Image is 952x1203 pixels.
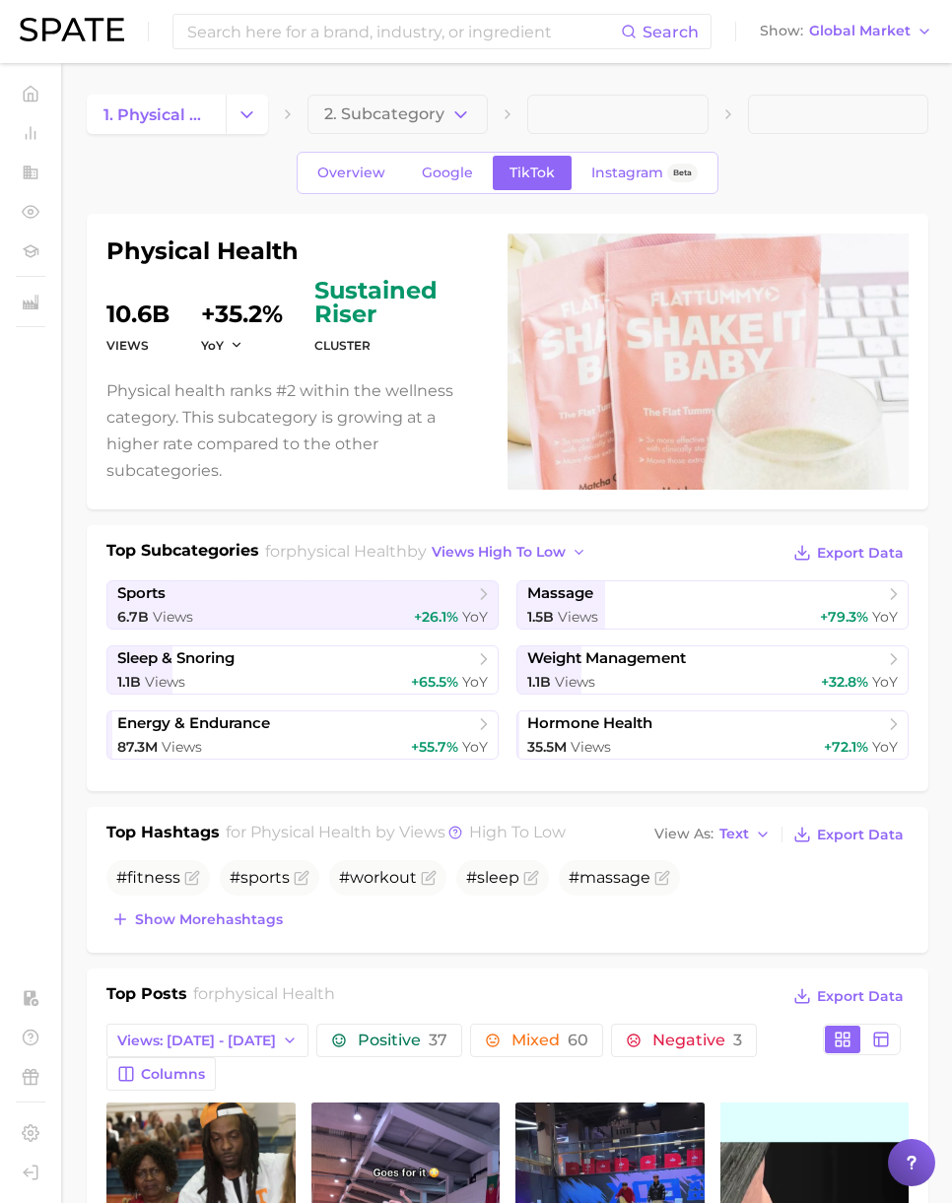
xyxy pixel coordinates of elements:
span: Columns [141,1066,205,1083]
h2: for by Views [226,821,566,848]
button: Export Data [788,821,909,848]
span: Views [153,608,193,626]
span: Show more hashtags [135,911,283,928]
span: high to low [469,823,566,841]
button: Show morehashtags [106,905,288,933]
span: Views [162,738,202,756]
a: sleep & snoring1.1b Views+65.5% YoY [106,645,499,695]
span: weight management [527,649,686,668]
button: Change Category [226,95,268,134]
span: #fitness [116,868,180,887]
span: 35.5m [527,738,567,756]
span: sports [117,584,166,603]
span: Views [145,673,185,691]
span: +32.8% [821,673,868,691]
span: #sleep [466,868,519,887]
h1: Top Subcategories [106,539,259,568]
button: Flag as miscategorized or irrelevant [294,870,309,886]
span: Positive [358,1033,447,1048]
span: energy & endurance [117,714,270,733]
span: Export Data [817,988,904,1005]
span: View As [654,829,714,839]
a: Overview [301,156,402,190]
span: sleep & snoring [117,649,235,668]
span: 1. physical health [103,105,209,124]
a: Log out. Currently logged in with e-mail yumi.toki@spate.nyc. [16,1158,45,1187]
dt: cluster [314,334,484,358]
span: massage [527,584,593,603]
h1: Top Hashtags [106,821,220,848]
dd: +35.2% [201,279,283,326]
span: 60 [568,1031,588,1049]
button: Columns [106,1057,216,1091]
span: YoY [201,337,224,354]
button: Flag as miscategorized or irrelevant [184,870,200,886]
h2: for [193,982,335,1012]
span: Export Data [817,545,904,562]
span: 87.3m [117,738,158,756]
h1: physical health [106,239,484,263]
button: 2. Subcategory [307,95,489,134]
span: #workout [339,868,417,887]
a: massage1.5b Views+79.3% YoY [516,580,909,630]
span: Views [571,738,611,756]
button: Views: [DATE] - [DATE] [106,1024,308,1057]
span: #massage [569,868,650,887]
span: physical health [214,984,335,1003]
span: TikTok [510,165,555,181]
a: Google [405,156,490,190]
span: 37 [429,1031,447,1049]
span: +55.7% [411,738,458,756]
span: 1.1b [527,673,551,691]
button: Flag as miscategorized or irrelevant [523,870,539,886]
span: Show [760,26,803,36]
span: YoY [462,608,488,626]
span: Negative [652,1033,742,1048]
span: +72.1% [824,738,868,756]
a: sports6.7b Views+26.1% YoY [106,580,499,630]
span: +65.5% [411,673,458,691]
a: TikTok [493,156,572,190]
img: SPATE [20,18,124,41]
button: views high to low [427,539,592,566]
span: YoY [462,738,488,756]
span: physical health [286,542,407,561]
dt: Views [106,334,170,358]
button: YoY [201,337,243,354]
span: Google [422,165,473,181]
button: View AsText [649,822,776,847]
span: physical health [250,823,372,841]
span: Export Data [817,827,904,843]
input: Search here for a brand, industry, or ingredient [185,15,621,48]
button: Export Data [788,982,909,1010]
dd: 10.6b [106,279,170,326]
span: YoY [872,738,898,756]
a: InstagramBeta [575,156,714,190]
a: hormone health35.5m Views+72.1% YoY [516,710,909,760]
span: YoY [872,608,898,626]
button: Export Data [788,539,909,567]
span: hormone health [527,714,652,733]
span: Text [719,829,749,839]
span: for by [265,542,592,561]
span: 1.5b [527,608,554,626]
span: Mixed [511,1033,588,1048]
span: 3 [733,1031,742,1049]
span: sustained riser [314,279,484,326]
span: Views: [DATE] - [DATE] [117,1033,276,1049]
h1: Top Posts [106,982,187,1012]
span: 1.1b [117,673,141,691]
span: YoY [462,673,488,691]
span: Views [555,673,595,691]
span: Views [558,608,598,626]
span: 6.7b [117,608,149,626]
button: ShowGlobal Market [755,19,937,44]
a: weight management1.1b Views+32.8% YoY [516,645,909,695]
p: Physical health ranks #2 within the wellness category. This subcategory is growing at a higher ra... [106,377,484,485]
span: views high to low [432,544,566,561]
span: Beta [673,165,692,181]
span: YoY [872,673,898,691]
button: Flag as miscategorized or irrelevant [654,870,670,886]
a: 1. physical health [87,95,226,134]
span: +79.3% [820,608,868,626]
